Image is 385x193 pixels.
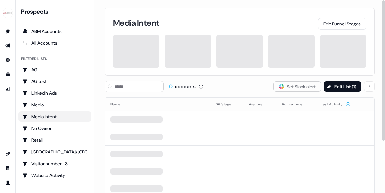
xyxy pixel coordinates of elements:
a: Go to team [3,163,13,173]
div: Retail [22,137,87,143]
th: Name [105,98,211,111]
div: No Owner [22,125,87,132]
div: Visitor number +3 [22,160,87,167]
h3: Media Intent [113,19,159,27]
a: Go to Website Activity [18,170,91,181]
a: Go to outbound experience [3,40,13,51]
button: Edit List (1) [324,81,361,92]
a: Go to AG test [18,76,91,87]
a: Go to Media Intent [18,111,91,122]
a: Go to No Owner [18,123,91,134]
div: Filtered lists [21,56,47,62]
a: Go to USA/Canada [18,147,91,157]
div: All Accounts [22,40,87,46]
div: LinkedIn Ads [22,90,87,96]
div: Prospects [21,8,91,16]
a: Go to Visitor number +3 [18,158,91,169]
a: Go to LinkedIn Ads [18,88,91,98]
div: AG [22,66,87,73]
div: Website Activity [22,172,87,179]
a: Go to prospects [3,26,13,37]
button: Active Time [282,98,310,110]
div: [GEOGRAPHIC_DATA]/[GEOGRAPHIC_DATA] [22,149,87,155]
a: Go to AG [18,64,91,75]
div: Media Intent [22,113,87,120]
span: 0 [169,83,174,90]
button: Last Activity [321,98,351,110]
div: accounts [169,83,196,90]
a: All accounts [18,38,91,48]
div: ABM Accounts [22,28,87,35]
a: Go to Media [18,100,91,110]
div: AG test [22,78,87,85]
a: Go to profile [3,177,13,188]
div: Media [22,102,87,108]
a: Go to Inbound [3,55,13,65]
a: Go to attribution [3,84,13,94]
a: ABM Accounts [18,26,91,37]
a: Go to templates [3,69,13,80]
a: Go to Retail [18,135,91,145]
button: Visitors [249,98,270,110]
a: Go to integrations [3,149,13,159]
div: Stage [216,101,238,107]
button: Edit Funnel Stages [318,18,366,30]
button: Set Slack alert [273,81,321,92]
